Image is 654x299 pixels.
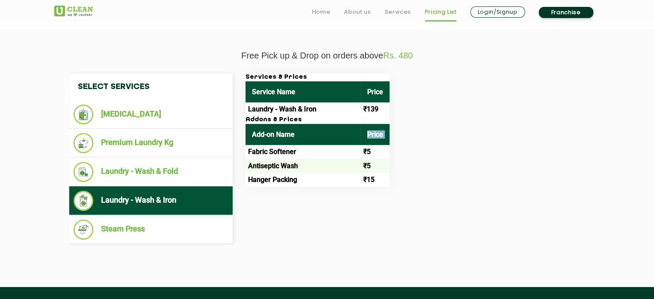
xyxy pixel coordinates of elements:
[246,81,361,102] th: Service Name
[361,159,390,173] td: ₹5
[344,7,371,17] a: About us
[54,6,93,16] img: UClean Laundry and Dry Cleaning
[74,191,94,211] img: Laundry - Wash & Iron
[361,173,390,186] td: ₹15
[54,51,600,61] p: Free Pick up & Drop on orders above
[74,162,228,182] li: Laundry - Wash & Fold
[246,116,390,124] h3: Addons & Prices
[69,74,233,100] h4: Select Services
[312,7,331,17] a: Home
[361,102,390,116] td: ₹139
[74,105,228,124] li: [MEDICAL_DATA]
[246,159,361,173] td: Antiseptic Wash
[361,81,390,102] th: Price
[74,191,228,211] li: Laundry - Wash & Iron
[246,124,361,145] th: Add-on Name
[539,7,593,18] a: Franchise
[384,7,411,17] a: Services
[361,124,390,145] th: Price
[74,219,228,240] li: Steam Press
[246,74,390,81] h3: Services & Prices
[74,133,228,153] li: Premium Laundry Kg
[470,6,525,18] a: Login/Signup
[361,145,390,159] td: ₹5
[74,219,94,240] img: Steam Press
[246,173,361,186] td: Hanger Packing
[74,133,94,153] img: Premium Laundry Kg
[74,105,94,124] img: Dry Cleaning
[74,162,94,182] img: Laundry - Wash & Fold
[246,145,361,159] td: Fabric Softener
[383,51,413,60] span: Rs. 480
[246,102,361,116] td: Laundry - Wash & Iron
[425,7,457,17] a: Pricing List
